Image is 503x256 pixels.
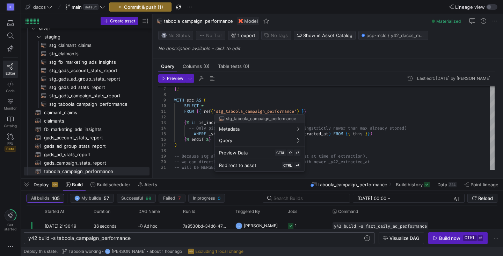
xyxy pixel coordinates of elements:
[296,151,299,155] span: ⏎
[219,162,256,168] span: Redirect to asset
[276,151,285,155] span: CTRL
[219,138,232,143] span: Query
[219,126,240,132] span: Metadata
[289,151,292,155] span: ⇧
[296,163,299,167] span: ⏎
[226,116,296,121] span: stg_taboola_campaign_performance
[283,163,292,167] span: CTRL
[219,150,248,155] span: Preview Data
